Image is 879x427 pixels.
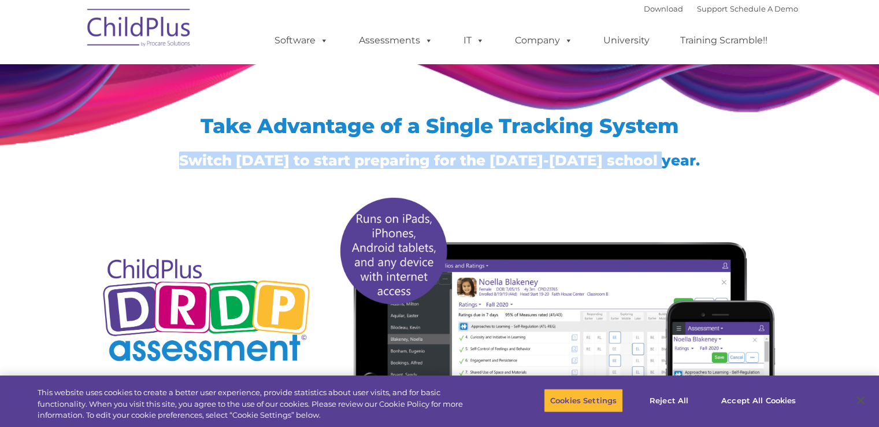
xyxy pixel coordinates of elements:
[644,4,798,13] font: |
[669,29,779,52] a: Training Scramble!!
[592,29,661,52] a: University
[848,388,873,413] button: Close
[179,152,700,169] span: Switch [DATE] to start preparing for the [DATE]-[DATE] school year.
[263,29,340,52] a: Software
[544,388,623,413] button: Cookies Settings
[452,29,496,52] a: IT
[99,246,314,377] img: Copyright - DRDP Logo
[715,388,802,413] button: Accept All Cookies
[730,4,798,13] a: Schedule A Demo
[644,4,683,13] a: Download
[201,113,679,138] span: Take Advantage of a Single Tracking System
[633,388,705,413] button: Reject All
[347,29,444,52] a: Assessments
[697,4,728,13] a: Support
[81,1,197,58] img: ChildPlus by Procare Solutions
[503,29,584,52] a: Company
[38,387,484,421] div: This website uses cookies to create a better user experience, provide statistics about user visit...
